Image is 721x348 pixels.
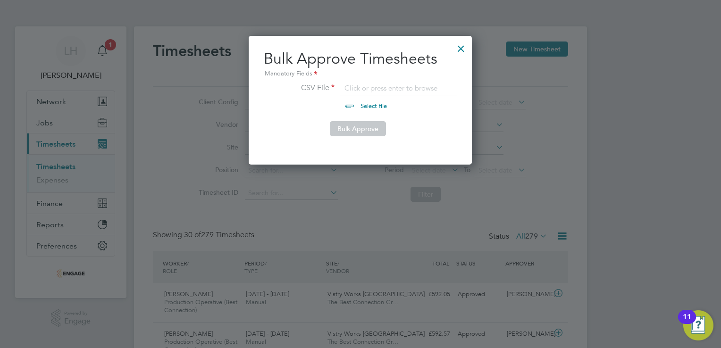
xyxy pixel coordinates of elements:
h2: Bulk Approve Timesheets [264,49,457,79]
button: Open Resource Center, 11 new notifications [683,310,713,340]
button: Bulk Approve [330,121,386,136]
div: 11 [683,317,691,329]
label: CSV File [264,83,335,93]
div: Mandatory Fields [264,69,457,79]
